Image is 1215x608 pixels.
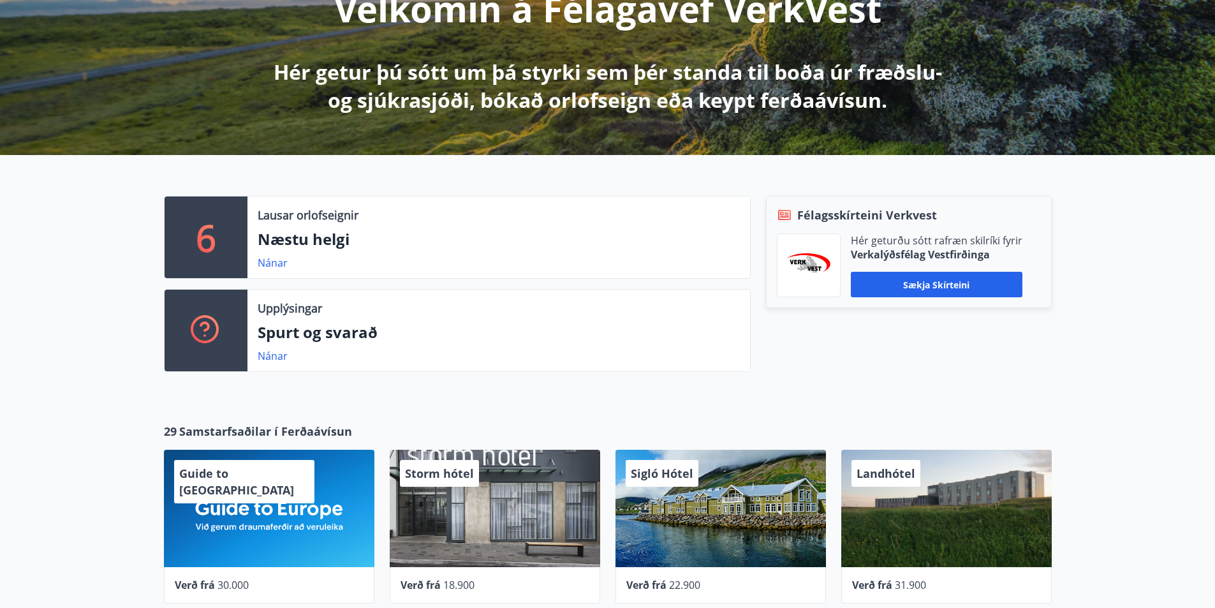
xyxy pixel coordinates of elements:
p: Hér geturðu sótt rafræn skilríki fyrir [851,234,1022,248]
span: Verð frá [175,578,215,592]
span: 31.900 [895,578,926,592]
span: 29 [164,423,177,440]
span: Landhótel [857,466,915,481]
span: 30.000 [217,578,249,592]
p: Spurt og svarað [258,322,740,343]
img: jihgzMk4dcgjRAW2aMgpbAqQEG7LZi0j9dOLAUvz.png [787,253,830,278]
span: Verð frá [401,578,441,592]
span: Félagsskírteini Verkvest [797,207,937,223]
p: Hér getur þú sótt um þá styrki sem þér standa til boða úr fræðslu- og sjúkrasjóði, bókað orlofsei... [271,58,945,114]
span: Verð frá [626,578,666,592]
span: 22.900 [669,578,700,592]
span: Storm hótel [405,466,474,481]
button: Sækja skírteini [851,272,1022,297]
p: Upplýsingar [258,300,322,316]
span: Guide to [GEOGRAPHIC_DATA] [179,466,294,498]
span: 18.900 [443,578,475,592]
p: Verkalýðsfélag Vestfirðinga [851,248,1022,262]
p: Lausar orlofseignir [258,207,358,223]
a: Nánar [258,256,288,270]
span: Verð frá [852,578,892,592]
span: Sigló Hótel [631,466,693,481]
p: 6 [196,213,216,262]
a: Nánar [258,349,288,363]
p: Næstu helgi [258,228,740,250]
span: Samstarfsaðilar í Ferðaávísun [179,423,352,440]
